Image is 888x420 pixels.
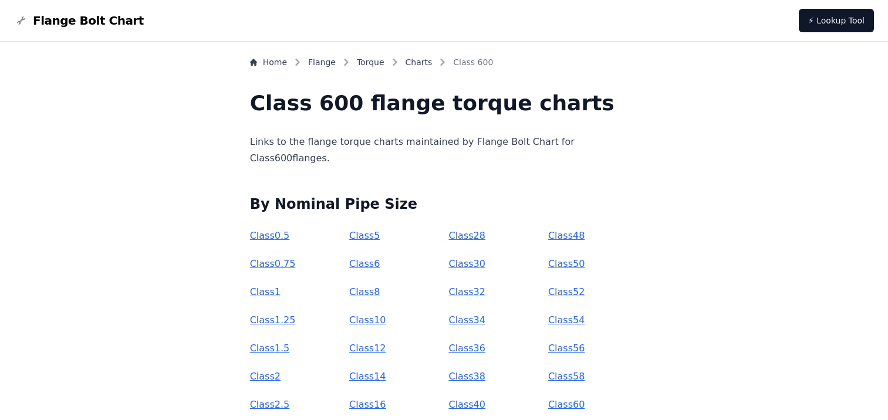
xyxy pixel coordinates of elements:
[349,258,380,269] a: Class6
[548,258,585,269] a: Class50
[349,286,380,297] a: Class8
[349,314,386,326] a: Class10
[14,12,144,29] a: Flange Bolt Chart LogoFlange Bolt Chart
[250,92,639,115] h1: Class 600 flange torque charts
[548,399,585,410] a: Class60
[349,371,386,382] a: Class14
[448,371,485,382] a: Class38
[250,343,290,354] a: Class1.5
[453,56,493,68] span: Class 600
[14,13,28,28] img: Flange Bolt Chart Logo
[799,9,874,32] a: ⚡ Lookup Tool
[250,371,281,382] a: Class2
[349,343,386,354] a: Class12
[250,230,290,241] a: Class0.5
[308,56,336,68] a: Flange
[250,195,639,214] h2: By Nominal Pipe Size
[448,314,485,326] a: Class34
[250,399,290,410] a: Class2.5
[250,314,296,326] a: Class1.25
[448,343,485,354] a: Class36
[250,286,281,297] a: Class1
[548,314,585,326] a: Class54
[250,258,296,269] a: Class0.75
[548,230,585,241] a: Class48
[250,56,639,73] nav: Breadcrumb
[548,343,585,354] a: Class56
[448,230,485,241] a: Class28
[548,371,585,382] a: Class58
[250,56,287,68] a: Home
[406,56,433,68] a: Charts
[448,286,485,297] a: Class32
[349,399,386,410] a: Class16
[548,286,585,297] a: Class52
[448,258,485,269] a: Class30
[448,399,485,410] a: Class40
[349,230,380,241] a: Class5
[357,56,384,68] a: Torque
[33,12,144,29] span: Flange Bolt Chart
[250,134,639,167] p: Links to the flange torque charts maintained by Flange Bolt Chart for Class 600 flanges.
